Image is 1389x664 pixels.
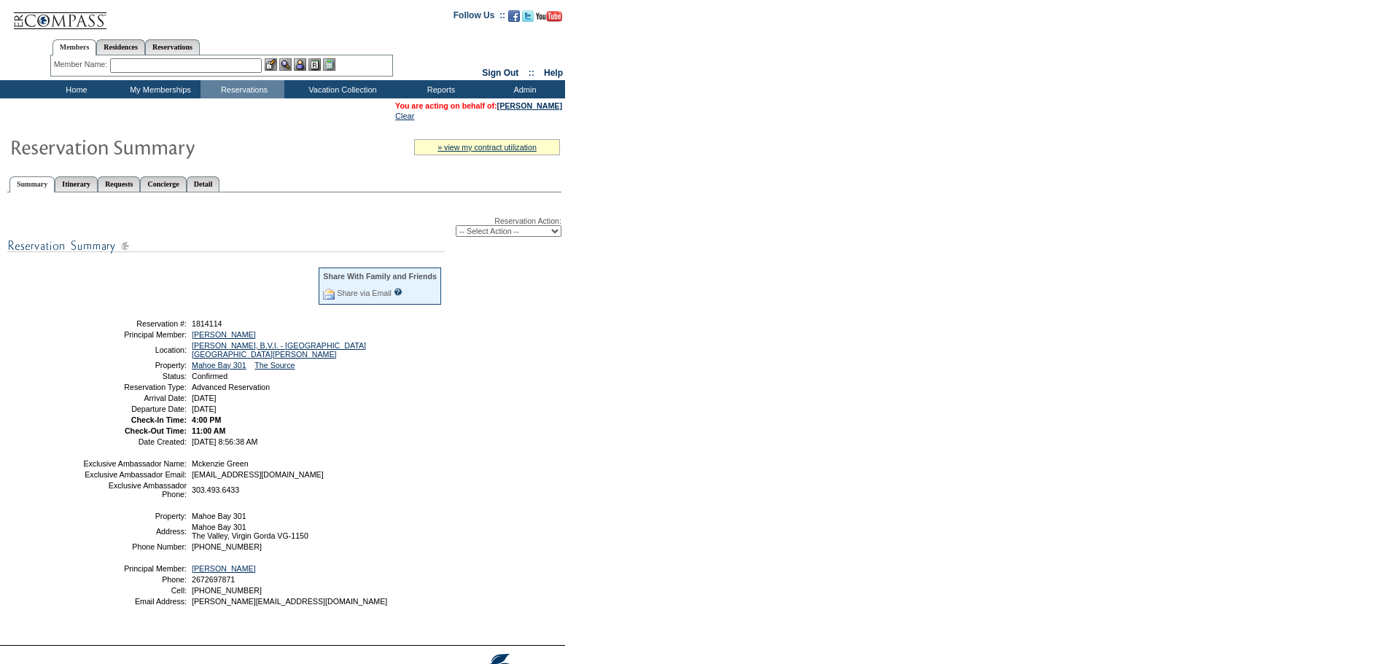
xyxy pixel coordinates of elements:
img: b_calculator.gif [323,58,335,71]
a: » view my contract utilization [437,143,537,152]
td: Phone Number: [82,542,187,551]
span: 303.493.6433 [192,485,239,494]
td: Reservation Type: [82,383,187,391]
span: 1814114 [192,319,222,328]
a: Summary [9,176,55,192]
a: Detail [187,176,220,192]
td: Address: [82,523,187,540]
td: Principal Member: [82,330,187,339]
td: Admin [481,80,565,98]
div: Share With Family and Friends [323,272,437,281]
a: [PERSON_NAME] [192,330,256,339]
td: Exclusive Ambassador Name: [82,459,187,468]
span: Mahoe Bay 301 The Valley, Virgin Gorda VG-1150 [192,523,308,540]
img: Become our fan on Facebook [508,10,520,22]
td: Reservation #: [82,319,187,328]
td: Reports [397,80,481,98]
a: Share via Email [337,289,392,297]
a: Members [52,39,97,55]
td: Cell: [82,586,187,595]
span: [PHONE_NUMBER] [192,542,262,551]
span: [PHONE_NUMBER] [192,586,262,595]
input: What is this? [394,288,402,296]
a: [PERSON_NAME] [192,564,256,573]
img: Reservaton Summary [9,132,301,161]
td: Follow Us :: [454,9,505,26]
td: Reservations [201,80,284,98]
img: b_edit.gif [265,58,277,71]
a: Reservations [145,39,200,55]
a: Requests [98,176,140,192]
a: Subscribe to our YouTube Channel [536,15,562,23]
td: Email Address: [82,597,187,606]
a: Residences [96,39,145,55]
td: Vacation Collection [284,80,397,98]
a: Clear [395,112,414,120]
td: Property: [82,361,187,370]
span: 4:00 PM [192,415,221,424]
img: View [279,58,292,71]
div: Reservation Action: [7,216,561,237]
td: Principal Member: [82,564,187,573]
span: Advanced Reservation [192,383,270,391]
a: Mahoe Bay 301 [192,361,246,370]
div: Member Name: [54,58,110,71]
span: :: [529,68,534,78]
td: Phone: [82,575,187,584]
span: [DATE] [192,405,217,413]
span: 11:00 AM [192,426,225,435]
td: Exclusive Ambassador Email: [82,470,187,479]
img: Impersonate [294,58,306,71]
a: Itinerary [55,176,98,192]
a: The Source [254,361,295,370]
img: subTtlResSummary.gif [7,237,445,255]
a: Help [544,68,563,78]
td: My Memberships [117,80,201,98]
td: Exclusive Ambassador Phone: [82,481,187,499]
span: [EMAIL_ADDRESS][DOMAIN_NAME] [192,470,324,479]
td: Status: [82,372,187,380]
td: Location: [82,341,187,359]
td: Arrival Date: [82,394,187,402]
span: 2672697871 [192,575,235,584]
a: Become our fan on Facebook [508,15,520,23]
span: [DATE] [192,394,217,402]
img: Reservations [308,58,321,71]
a: Sign Out [482,68,518,78]
a: [PERSON_NAME] [497,101,562,110]
td: Date Created: [82,437,187,446]
strong: Check-Out Time: [125,426,187,435]
span: You are acting on behalf of: [395,101,562,110]
span: [DATE] 8:56:38 AM [192,437,257,446]
td: Home [33,80,117,98]
a: [PERSON_NAME], B.V.I. - [GEOGRAPHIC_DATA] [GEOGRAPHIC_DATA][PERSON_NAME] [192,341,366,359]
a: Follow us on Twitter [522,15,534,23]
td: Departure Date: [82,405,187,413]
span: [PERSON_NAME][EMAIL_ADDRESS][DOMAIN_NAME] [192,597,387,606]
span: Confirmed [192,372,227,380]
img: Follow us on Twitter [522,10,534,22]
img: Subscribe to our YouTube Channel [536,11,562,22]
span: Mckenzie Green [192,459,249,468]
strong: Check-In Time: [131,415,187,424]
td: Property: [82,512,187,520]
a: Concierge [140,176,186,192]
span: Mahoe Bay 301 [192,512,246,520]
